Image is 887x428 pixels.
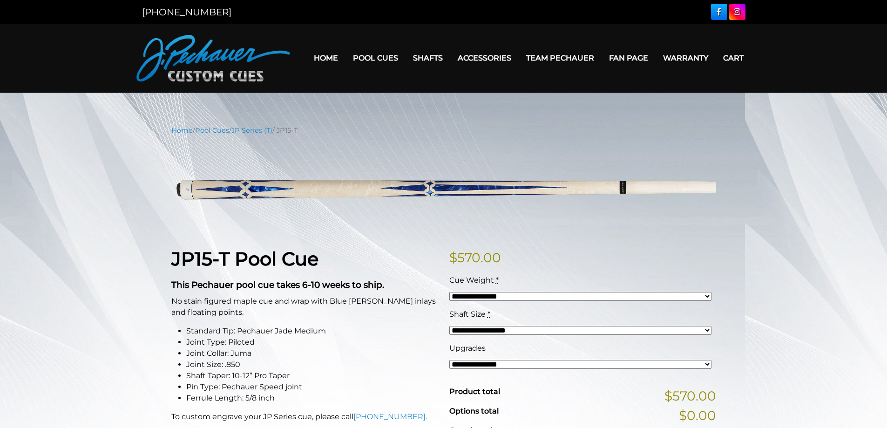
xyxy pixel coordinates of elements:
[345,46,406,70] a: Pool Cues
[171,411,438,422] p: To custom engrave your JP Series cue, please call
[656,46,716,70] a: Warranty
[186,326,438,337] li: Standard Tip: Pechauer Jade Medium
[353,412,427,421] a: [PHONE_NUMBER].
[449,250,501,265] bdi: 570.00
[142,7,231,18] a: [PHONE_NUMBER]
[186,359,438,370] li: Joint Size: .850
[450,46,519,70] a: Accessories
[449,344,486,353] span: Upgrades
[171,125,716,136] nav: Breadcrumb
[171,143,716,233] img: jp15-T.png
[449,407,499,415] span: Options total
[186,393,438,404] li: Ferrule Length: 5/8 inch
[136,35,290,82] img: Pechauer Custom Cues
[519,46,602,70] a: Team Pechauer
[186,370,438,381] li: Shaft Taper: 10-12” Pro Taper
[231,126,272,135] a: JP Series (T)
[406,46,450,70] a: Shafts
[186,337,438,348] li: Joint Type: Piloted
[186,381,438,393] li: Pin Type: Pechauer Speed joint
[171,126,193,135] a: Home
[496,276,499,285] abbr: required
[449,276,494,285] span: Cue Weight
[449,250,457,265] span: $
[171,247,318,270] strong: JP15-T Pool Cue
[306,46,345,70] a: Home
[449,310,486,319] span: Shaft Size
[716,46,751,70] a: Cart
[195,126,229,135] a: Pool Cues
[679,406,716,425] span: $0.00
[449,387,500,396] span: Product total
[171,296,438,318] p: No stain figured maple cue and wrap with Blue [PERSON_NAME] inlays and floating points.
[186,348,438,359] li: Joint Collar: Juma
[488,310,490,319] abbr: required
[602,46,656,70] a: Fan Page
[171,279,384,290] strong: This Pechauer pool cue takes 6-10 weeks to ship.
[664,386,716,406] span: $570.00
